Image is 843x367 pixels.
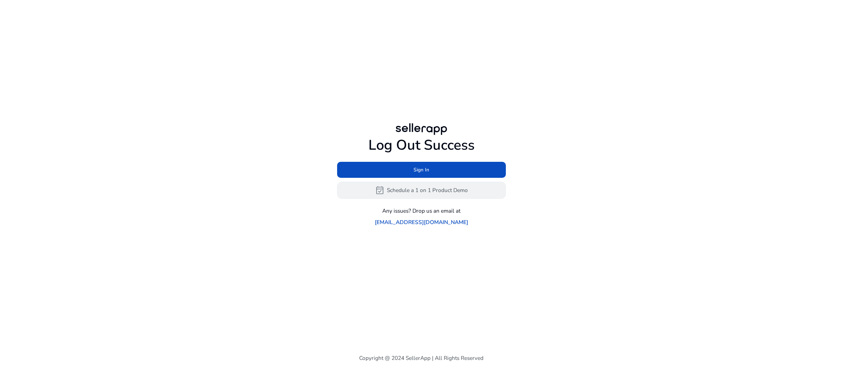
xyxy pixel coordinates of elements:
[337,137,506,154] h1: Log Out Success
[414,166,429,174] span: Sign In
[383,207,461,215] p: Any issues? Drop us an email at
[337,182,506,199] button: event_availableSchedule a 1 on 1 Product Demo
[375,218,468,226] a: [EMAIL_ADDRESS][DOMAIN_NAME]
[337,162,506,178] button: Sign In
[375,186,384,195] span: event_available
